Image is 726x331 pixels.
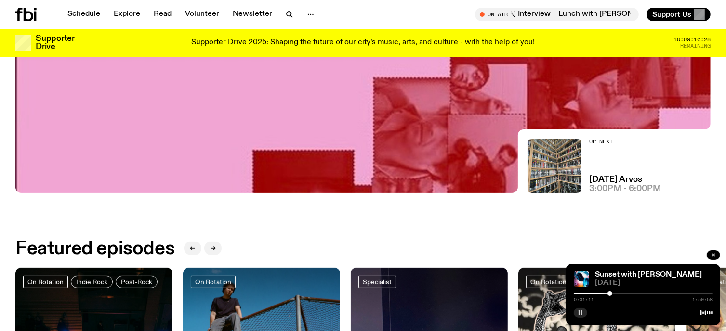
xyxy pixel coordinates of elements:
a: Indie Rock [71,276,113,288]
span: [DATE] [595,280,713,287]
span: 10:09:16:28 [673,37,711,42]
a: Read [148,8,177,21]
span: On Rotation [27,278,64,285]
button: On AirLunch with [PERSON_NAME] / [MEDICAL_DATA] InterviewLunch with [PERSON_NAME] / [MEDICAL_DATA... [475,8,639,21]
a: Explore [108,8,146,21]
span: 0:31:11 [574,297,594,302]
span: Specialist [363,278,392,285]
a: Sunset with [PERSON_NAME] [595,271,702,279]
a: Post-Rock [116,276,158,288]
img: A corner shot of the fbi music library [528,139,581,193]
a: Schedule [62,8,106,21]
span: Indie Rock [76,278,107,285]
span: Support Us [652,10,691,19]
a: Volunteer [179,8,225,21]
a: Newsletter [227,8,278,21]
a: On Rotation [526,276,571,288]
h2: Featured episodes [15,240,174,257]
img: Simon Caldwell stands side on, looking downwards. He has headphones on. Behind him is a brightly ... [574,271,589,287]
span: 3:00pm - 6:00pm [589,185,661,193]
span: On Rotation [195,278,231,285]
span: On Rotation [530,278,567,285]
h2: Up Next [589,139,661,144]
button: Support Us [647,8,711,21]
span: Post-Rock [121,278,152,285]
span: 1:59:58 [692,297,713,302]
h3: Supporter Drive [36,35,74,51]
p: Supporter Drive 2025: Shaping the future of our city’s music, arts, and culture - with the help o... [191,38,535,47]
a: On Rotation [191,276,236,288]
a: On Rotation [23,276,68,288]
span: Remaining [680,43,711,49]
a: Specialist [358,276,396,288]
a: [DATE] Arvos [589,176,642,184]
